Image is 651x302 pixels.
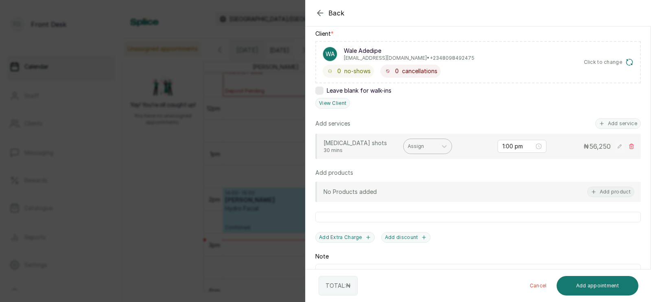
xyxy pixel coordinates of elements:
button: Cancel [523,276,553,295]
button: View Client [315,98,350,109]
span: cancellations [402,67,437,75]
input: Select time [502,142,534,151]
p: [EMAIL_ADDRESS][DOMAIN_NAME] • +234 8098492475 [344,55,474,61]
span: Leave blank for walk-ins [327,87,391,95]
button: Add discount [381,232,431,243]
p: Wale Adedipe [344,47,474,55]
p: No Products added [323,188,377,196]
button: Add appointment [557,276,639,295]
p: Add products [315,169,353,177]
p: Add services [315,119,350,128]
label: Note [315,252,329,261]
button: Back [315,8,345,18]
p: 30 mins [323,147,397,154]
p: ₦ [583,141,611,151]
span: 56,250 [589,142,611,150]
span: 0 [337,67,341,75]
p: WA [325,50,335,58]
button: Click to change [584,58,634,66]
p: [MEDICAL_DATA] shots [323,139,397,147]
span: no-shows [344,67,371,75]
button: Add Extra Charge [315,232,375,243]
span: 0 [395,67,399,75]
button: Add product [587,187,634,197]
span: Back [328,8,345,18]
button: Add service [595,118,641,129]
label: Client [315,30,334,38]
p: TOTAL: ₦ [325,282,351,290]
span: Click to change [584,59,623,65]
